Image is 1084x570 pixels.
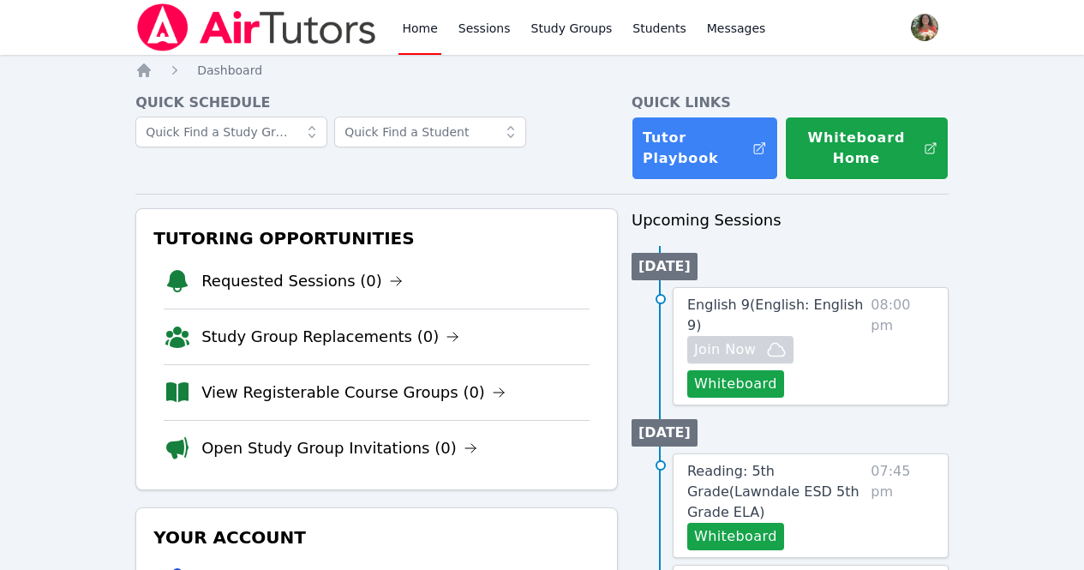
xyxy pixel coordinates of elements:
button: Join Now [687,336,794,363]
button: Whiteboard [687,523,784,550]
button: Whiteboard [687,370,784,398]
h4: Quick Links [632,93,949,113]
span: English 9 ( English: English 9 ) [687,297,863,333]
a: Reading: 5th Grade(Lawndale ESD 5th Grade ELA) [687,461,864,523]
a: View Registerable Course Groups (0) [201,381,506,405]
span: Reading: 5th Grade ( Lawndale ESD 5th Grade ELA ) [687,463,859,520]
h3: Tutoring Opportunities [150,223,603,254]
h3: Your Account [150,522,603,553]
button: Whiteboard Home [785,117,949,180]
a: Study Group Replacements (0) [201,325,459,349]
nav: Breadcrumb [135,62,949,79]
span: 08:00 pm [871,295,934,398]
a: Open Study Group Invitations (0) [201,436,477,460]
span: Dashboard [197,63,262,77]
a: English 9(English: English 9) [687,295,864,336]
a: Dashboard [197,62,262,79]
input: Quick Find a Student [334,117,526,147]
h3: Upcoming Sessions [632,208,949,232]
img: Air Tutors [135,3,378,51]
li: [DATE] [632,253,698,280]
li: [DATE] [632,419,698,447]
input: Quick Find a Study Group [135,117,327,147]
span: Join Now [694,339,756,360]
span: Messages [707,20,766,37]
h4: Quick Schedule [135,93,618,113]
a: Requested Sessions (0) [201,269,403,293]
span: 07:45 pm [871,461,934,550]
a: Tutor Playbook [632,117,778,180]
